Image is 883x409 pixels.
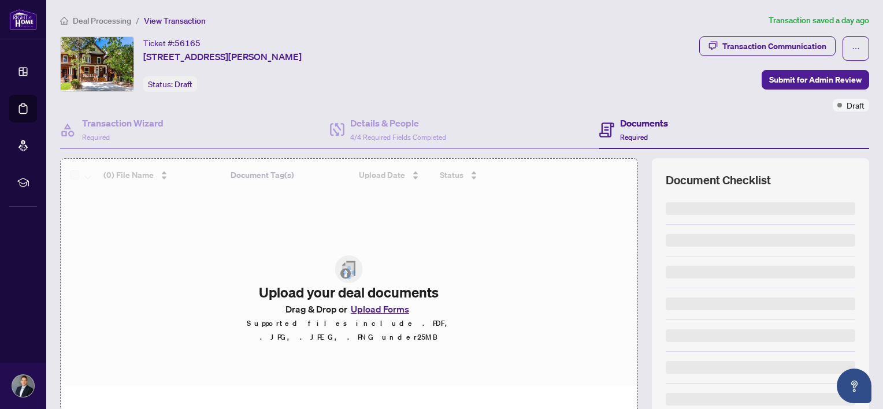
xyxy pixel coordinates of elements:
[143,36,201,50] div: Ticket #:
[699,36,836,56] button: Transaction Communication
[666,172,771,188] span: Document Checklist
[61,37,133,91] img: IMG-40775738_1.jpg
[143,76,197,92] div: Status:
[762,70,869,90] button: Submit for Admin Review
[60,17,68,25] span: home
[144,16,206,26] span: View Transaction
[9,9,37,30] img: logo
[350,133,446,142] span: 4/4 Required Fields Completed
[82,116,164,130] h4: Transaction Wizard
[620,133,648,142] span: Required
[769,14,869,27] article: Transaction saved a day ago
[837,369,871,403] button: Open asap
[847,99,865,111] span: Draft
[769,70,862,89] span: Submit for Admin Review
[620,116,668,130] h4: Documents
[12,375,34,397] img: Profile Icon
[175,79,192,90] span: Draft
[175,38,201,49] span: 56165
[722,37,826,55] div: Transaction Communication
[350,116,446,130] h4: Details & People
[852,44,860,53] span: ellipsis
[136,14,139,27] li: /
[143,50,302,64] span: [STREET_ADDRESS][PERSON_NAME]
[82,133,110,142] span: Required
[73,16,131,26] span: Deal Processing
